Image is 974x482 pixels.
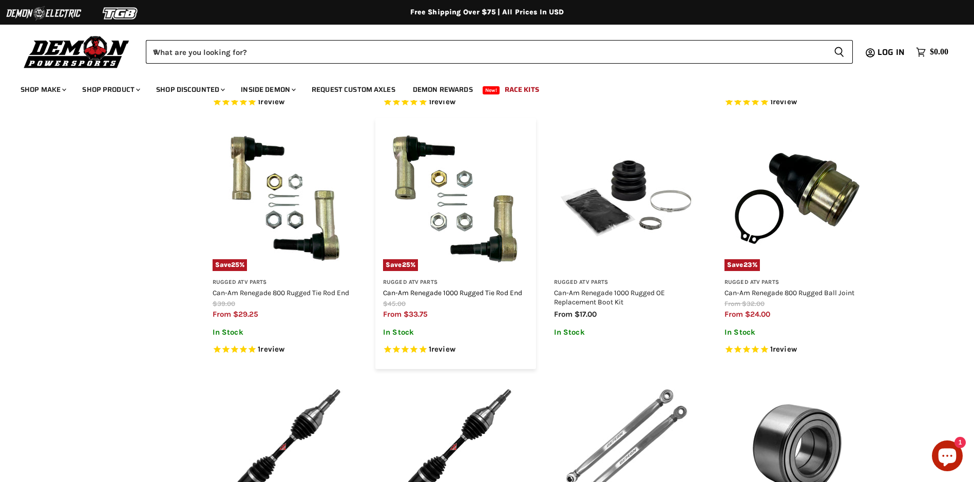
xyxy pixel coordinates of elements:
inbox-online-store-chat: Shopify online store chat [929,440,966,474]
span: 25 [402,261,410,268]
span: Rated 5.0 out of 5 stars 1 reviews [213,97,358,108]
a: Can-Am Renegade 800 Rugged Tie Rod End [213,288,349,297]
span: Log in [877,46,905,59]
img: Can-Am Renegade 1000 Rugged OE Replacement Boot Kit [554,126,699,271]
a: Inside Demon [233,79,302,100]
h3: Rugged ATV Parts [554,279,699,286]
span: 1 reviews [429,344,455,354]
span: $32.00 [742,300,765,307]
span: $33.75 [404,310,428,319]
span: review [773,344,797,354]
a: Can-Am Renegade 800 Rugged Ball JointSave23% [724,126,870,271]
a: Shop Discounted [148,79,231,100]
span: review [260,344,284,354]
span: from [383,310,402,319]
span: Save % [383,259,418,271]
span: 1 reviews [770,344,797,354]
a: Race Kits [497,79,547,100]
div: Free Shipping Over $75 | All Prices In USD [77,8,898,17]
span: 1 reviews [429,97,455,106]
a: Can-Am Renegade 800 Rugged Tie Rod EndSave25% [213,126,358,271]
img: TGB Logo 2 [82,4,159,23]
span: $24.00 [745,310,770,319]
span: 25 [231,261,239,268]
img: Demon Electric Logo 2 [5,4,82,23]
button: Search [826,40,853,64]
a: Demon Rewards [405,79,481,100]
span: 1 reviews [258,344,284,354]
input: When autocomplete results are available use up and down arrows to review and enter to select [146,40,826,64]
span: 1 reviews [770,97,797,106]
p: In Stock [554,328,699,337]
span: from [724,300,740,307]
img: Can-Am Renegade 800 Rugged Ball Joint [724,126,870,271]
span: Rated 5.0 out of 5 stars 1 reviews [383,97,528,108]
img: Can-Am Renegade 800 Rugged Tie Rod End [213,126,358,271]
span: Rated 5.0 out of 5 stars 1 reviews [213,344,358,355]
span: from [554,310,572,319]
span: $29.25 [233,310,258,319]
p: In Stock [383,328,528,337]
img: Demon Powersports [21,33,133,70]
span: $45.00 [383,300,406,307]
span: from [724,310,743,319]
a: Shop Make [13,79,72,100]
a: Shop Product [74,79,146,100]
span: Rated 5.0 out of 5 stars 1 reviews [383,344,528,355]
span: 23 [743,261,752,268]
a: Request Custom Axles [304,79,403,100]
h3: Rugged ATV Parts [213,279,358,286]
span: $17.00 [575,310,597,319]
span: $0.00 [930,47,948,57]
form: Product [146,40,853,64]
span: from [213,310,231,319]
ul: Main menu [13,75,946,100]
span: Save % [724,259,760,271]
span: Rated 5.0 out of 5 stars 1 reviews [724,344,870,355]
a: Can-Am Renegade 800 Rugged Ball Joint [724,288,854,297]
h3: Rugged ATV Parts [724,279,870,286]
span: Save % [213,259,247,271]
p: In Stock [724,328,870,337]
p: In Stock [213,328,358,337]
span: $39.00 [213,300,235,307]
span: review [431,344,455,354]
span: New! [483,86,500,94]
span: Rated 5.0 out of 5 stars 1 reviews [724,97,870,108]
span: 1 reviews [258,97,284,106]
a: Can-Am Renegade 1000 Rugged OE Replacement Boot Kit [554,288,665,306]
span: review [431,97,455,106]
span: review [260,97,284,106]
h3: Rugged ATV Parts [383,279,528,286]
a: $0.00 [911,45,953,60]
a: Can-Am Renegade 1000 Rugged Tie Rod End [383,288,522,297]
a: Can-Am Renegade 1000 Rugged Tie Rod EndSave25% [383,126,528,271]
img: Can-Am Renegade 1000 Rugged Tie Rod End [383,126,528,271]
a: Log in [873,48,911,57]
span: review [773,97,797,106]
